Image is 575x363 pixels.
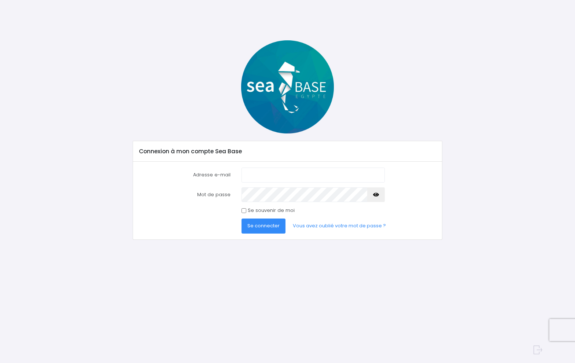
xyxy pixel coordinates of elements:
label: Mot de passe [133,187,236,202]
label: Adresse e-mail [133,168,236,182]
label: Se souvenir de moi [248,207,295,214]
button: Se connecter [242,219,285,233]
div: Connexion à mon compte Sea Base [133,141,442,162]
a: Vous avez oublié votre mot de passe ? [287,219,392,233]
span: Se connecter [247,222,280,229]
